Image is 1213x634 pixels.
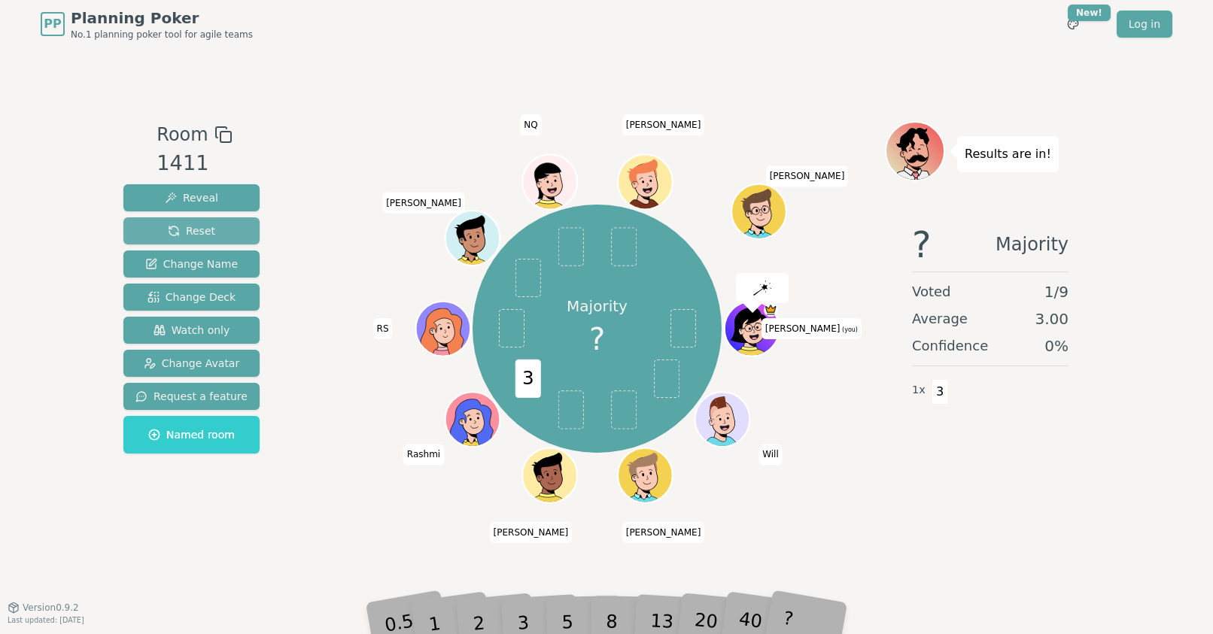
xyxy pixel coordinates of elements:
span: Click to change your name [403,444,444,465]
span: Change Avatar [144,356,240,371]
p: Majority [567,296,628,317]
span: Named room [148,427,235,442]
button: New! [1059,11,1087,38]
span: Click to change your name [382,192,465,213]
span: Click to change your name [622,522,705,543]
span: ? [589,317,605,362]
span: 1 / 9 [1044,281,1069,302]
button: Watch only [123,317,260,344]
span: PP [44,15,61,33]
span: Request a feature [135,389,248,404]
div: 1411 [157,148,232,179]
span: Click to change your name [520,114,541,135]
span: Change Deck [147,290,236,305]
span: Average [912,308,968,329]
span: Click to change your name [766,165,849,187]
span: Confidence [912,335,988,356]
span: ? [912,226,931,262]
span: Click to change your name [373,318,393,339]
span: Reveal [165,190,218,205]
p: Results are in! [965,144,1051,165]
span: Click to change your name [490,522,573,543]
span: 1 x [912,382,926,399]
span: Version 0.9.2 [23,602,79,614]
button: Change Avatar [123,350,260,377]
span: Click to change your name [759,444,783,465]
span: 3.00 [1035,308,1069,329]
span: (you) [840,326,858,333]
button: Change Deck [123,284,260,311]
button: Click to change your avatar [725,303,777,354]
button: Version0.9.2 [8,602,79,614]
span: Voted [912,281,951,302]
a: Log in [1117,11,1172,38]
span: Last updated: [DATE] [8,616,84,624]
span: Room [157,121,208,148]
span: Click to change your name [762,318,862,339]
span: Majority [996,226,1069,262]
span: Change Name [145,256,238,271]
span: Reset [168,223,215,238]
button: Request a feature [123,383,260,410]
span: Planning Poker [71,8,253,29]
span: No.1 planning poker tool for agile teams [71,29,253,41]
button: Reset [123,217,260,244]
button: Named room [123,416,260,454]
button: Reveal [123,184,260,211]
button: Change Name [123,250,260,278]
a: PPPlanning PokerNo.1 planning poker tool for agile teams [41,8,253,41]
span: 3 [515,359,540,398]
span: 0 % [1044,335,1069,356]
img: reveal [753,281,771,296]
span: Watch only [154,323,230,338]
span: 3 [932,379,949,405]
span: Click to change your name [622,114,705,135]
span: Heidi is the host [764,303,777,317]
div: New! [1068,5,1111,21]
